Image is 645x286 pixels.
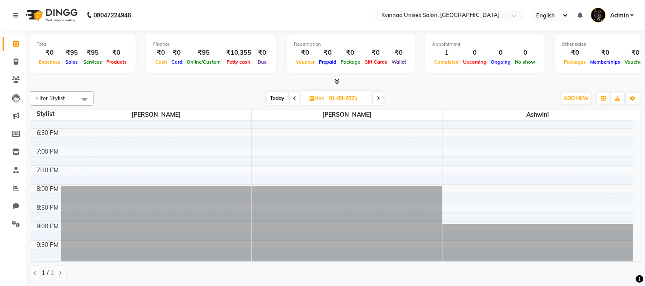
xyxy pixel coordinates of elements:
[169,48,185,58] div: ₹0
[35,147,61,156] div: 7:00 PM
[252,109,442,120] span: [PERSON_NAME]
[294,41,408,48] div: Redemption
[389,48,408,58] div: ₹0
[37,48,63,58] div: ₹0
[327,92,369,105] input: 2025-09-01
[562,93,591,104] button: ADD NEW
[389,59,408,65] span: Wallet
[35,95,65,101] span: Filter Stylist
[35,129,61,137] div: 6:30 PM
[153,59,169,65] span: Cash
[267,92,288,105] span: Today
[317,48,338,58] div: ₹0
[432,48,461,58] div: 1
[30,109,61,118] div: Stylist
[35,203,61,212] div: 8:30 PM
[294,59,317,65] span: Voucher
[255,48,270,58] div: ₹0
[22,3,80,27] img: logo
[81,48,104,58] div: ₹95
[562,59,588,65] span: Packages
[223,48,255,58] div: ₹10,355
[37,41,129,48] div: Total
[35,222,61,231] div: 9:00 PM
[42,269,54,278] span: 1 / 1
[35,241,61,250] div: 9:30 PM
[443,109,633,120] span: Ashwini
[153,41,270,48] div: Finance
[489,59,513,65] span: Ongoing
[432,59,461,65] span: Completed
[61,109,252,120] span: [PERSON_NAME]
[461,48,489,58] div: 0
[362,59,389,65] span: Gift Cards
[432,41,538,48] div: Appointment
[64,59,80,65] span: Sales
[362,48,389,58] div: ₹0
[256,59,269,65] span: Due
[564,95,589,101] span: ADD NEW
[338,48,362,58] div: ₹0
[35,185,61,193] div: 8:00 PM
[294,48,317,58] div: ₹0
[591,8,606,22] img: Admin
[35,166,61,175] div: 7:30 PM
[588,59,623,65] span: Memberships
[104,48,129,58] div: ₹0
[185,48,223,58] div: ₹95
[588,48,623,58] div: ₹0
[610,11,629,20] span: Admin
[489,48,513,58] div: 0
[338,59,362,65] span: Package
[63,48,81,58] div: ₹95
[185,59,223,65] span: Online/Custom
[317,59,338,65] span: Prepaid
[513,48,538,58] div: 0
[104,59,129,65] span: Products
[562,48,588,58] div: ₹0
[37,59,63,65] span: Expenses
[169,59,185,65] span: Card
[513,59,538,65] span: No show
[307,95,327,101] span: Mon
[225,59,253,65] span: Petty cash
[81,59,104,65] span: Services
[153,48,169,58] div: ₹0
[461,59,489,65] span: Upcoming
[94,3,131,27] b: 08047224946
